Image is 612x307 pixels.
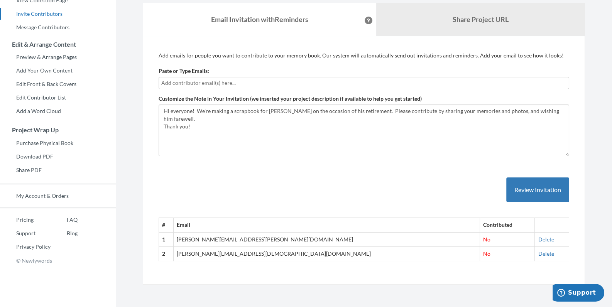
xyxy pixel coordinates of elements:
a: Blog [51,228,78,239]
b: Share Project URL [453,15,509,24]
iframe: Opens a widget where you can chat to one of our agents [553,284,604,303]
p: Add emails for people you want to contribute to your memory book. Our system will automatically s... [159,52,569,59]
span: No [483,236,490,243]
label: Customize the Note in Your Invitation (we inserted your project description if available to help ... [159,95,422,103]
th: 1 [159,232,174,246]
th: Contributed [480,218,535,232]
input: Add contributor email(s) here... [161,79,566,87]
td: [PERSON_NAME][EMAIL_ADDRESS][DEMOGRAPHIC_DATA][DOMAIN_NAME] [174,247,480,261]
a: Delete [538,250,554,257]
a: Delete [538,236,554,243]
th: 2 [159,247,174,261]
textarea: Hi everyone! We're making a scrapbook for [PERSON_NAME] on the occasion of his retirement. Please... [159,105,569,156]
td: [PERSON_NAME][EMAIL_ADDRESS][PERSON_NAME][DOMAIN_NAME] [174,232,480,246]
h3: Project Wrap Up [0,127,116,133]
h3: Edit & Arrange Content [0,41,116,48]
strong: Email Invitation with Reminders [211,15,308,24]
span: No [483,250,490,257]
label: Paste or Type Emails: [159,67,209,75]
th: # [159,218,174,232]
a: FAQ [51,214,78,226]
button: Review Invitation [506,177,569,202]
th: Email [174,218,480,232]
